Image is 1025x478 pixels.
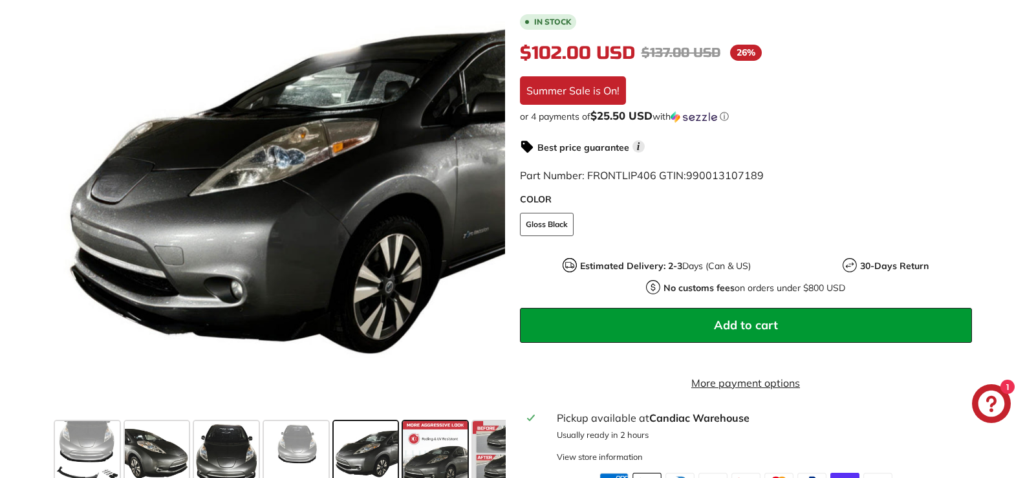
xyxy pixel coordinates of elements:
span: Add to cart [714,318,778,332]
span: $25.50 USD [590,109,653,122]
div: or 4 payments of with [520,110,972,123]
span: $137.00 USD [642,45,720,61]
strong: Best price guarantee [537,142,629,153]
button: Add to cart [520,308,972,343]
span: i [632,140,645,153]
span: Part Number: FRONTLIP406 GTIN: [520,169,764,182]
span: 990013107189 [686,169,764,182]
div: Summer Sale is On! [520,76,626,105]
strong: 30-Days Return [860,260,929,272]
img: Sezzle [671,111,717,123]
div: or 4 payments of$25.50 USDwithSezzle Click to learn more about Sezzle [520,110,972,123]
label: COLOR [520,193,972,206]
strong: No customs fees [664,282,735,294]
span: $102.00 USD [520,42,635,64]
p: Usually ready in 2 hours [557,429,964,441]
a: More payment options [520,375,972,391]
strong: Estimated Delivery: 2-3 [580,260,682,272]
b: In stock [534,18,571,26]
div: Pickup available at [557,410,964,426]
div: View store information [557,451,643,463]
inbox-online-store-chat: Shopify online store chat [968,384,1015,426]
p: Days (Can & US) [580,259,751,273]
p: on orders under $800 USD [664,281,845,295]
strong: Candiac Warehouse [649,411,750,424]
span: 26% [730,45,762,61]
